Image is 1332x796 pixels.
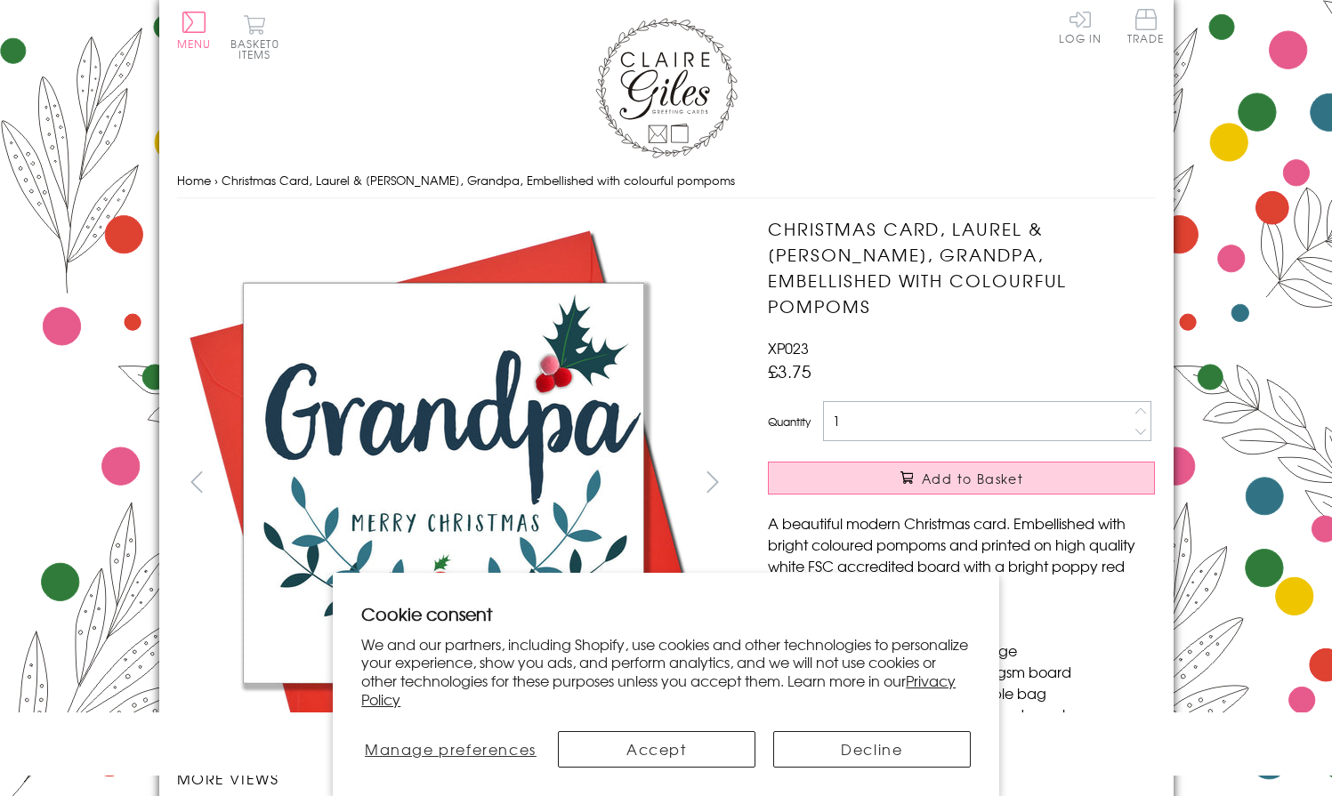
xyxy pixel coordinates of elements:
[768,337,809,358] span: XP023
[732,216,1266,750] img: Christmas Card, Laurel & Holly, Grandpa, Embellished with colourful pompoms
[768,512,1155,598] p: A beautiful modern Christmas card. Embellished with bright coloured pompoms and printed on high q...
[177,36,212,52] span: Menu
[230,14,279,60] button: Basket0 items
[365,738,537,760] span: Manage preferences
[177,172,211,189] a: Home
[361,731,539,768] button: Manage preferences
[1127,9,1165,47] a: Trade
[361,670,956,710] a: Privacy Policy
[1059,9,1102,44] a: Log In
[768,414,811,430] label: Quantity
[768,216,1155,318] h1: Christmas Card, Laurel & [PERSON_NAME], Grandpa, Embellished with colourful pompoms
[558,731,755,768] button: Accept
[692,462,732,502] button: next
[177,163,1156,199] nav: breadcrumbs
[238,36,279,62] span: 0 items
[214,172,218,189] span: ›
[768,358,811,383] span: £3.75
[361,635,971,709] p: We and our partners, including Shopify, use cookies and other technologies to personalize your ex...
[768,462,1155,494] button: Add to Basket
[222,172,735,189] span: Christmas Card, Laurel & [PERSON_NAME], Grandpa, Embellished with colourful pompoms
[1127,9,1165,44] span: Trade
[361,601,971,626] h2: Cookie consent
[595,18,738,158] img: Claire Giles Greetings Cards
[922,470,1023,487] span: Add to Basket
[177,768,733,789] h3: More views
[177,12,212,49] button: Menu
[177,462,217,502] button: prev
[176,216,710,750] img: Christmas Card, Laurel & Holly, Grandpa, Embellished with colourful pompoms
[773,731,971,768] button: Decline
